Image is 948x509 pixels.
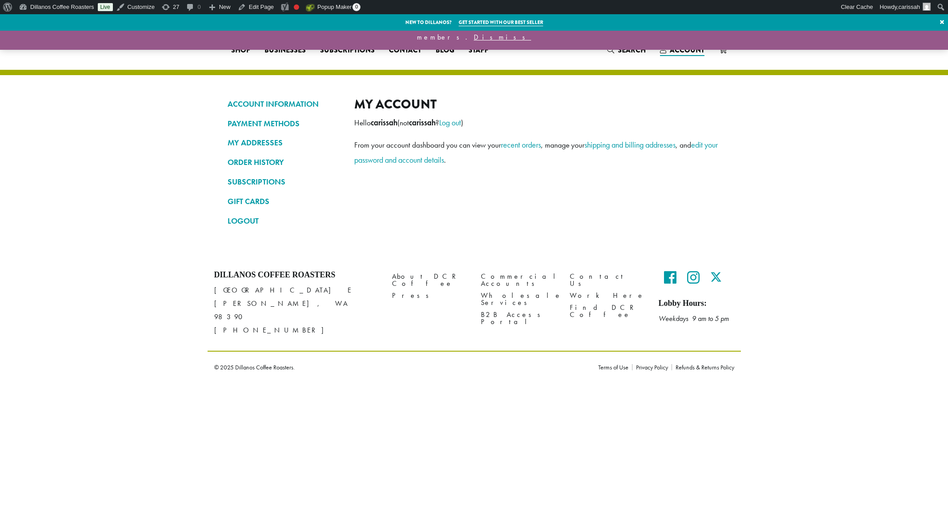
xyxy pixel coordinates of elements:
a: MY ADDRESSES [228,135,341,150]
a: LOGOUT [228,213,341,228]
a: SUBSCRIPTIONS [228,174,341,189]
nav: Account pages [228,96,341,236]
a: Shop [224,43,257,57]
a: B2B Access Portal [481,309,556,328]
a: shipping and billing addresses [584,140,676,150]
a: Live [98,3,113,11]
a: ORDER HISTORY [228,155,341,170]
a: recent orders [501,140,541,150]
a: About DCR Coffee [392,270,468,289]
span: Blog [436,45,454,56]
p: Hello (not ? ) [354,115,721,130]
a: × [936,14,948,30]
a: Find DCR Coffee [570,302,645,321]
span: Subscriptions [320,45,375,56]
a: Dismiss [474,32,531,42]
a: edit your password and account details [354,140,718,165]
h2: My account [354,96,721,112]
p: From your account dashboard you can view your , manage your , and . [354,137,721,168]
strong: carissah [371,118,397,128]
span: Staff [468,45,488,56]
a: PAYMENT METHODS [228,116,341,131]
span: 0 [352,3,360,11]
h5: Lobby Hours: [659,299,734,309]
a: Refunds & Returns Policy [672,364,734,370]
a: Staff [461,43,496,57]
span: carissah [899,4,920,10]
h4: Dillanos Coffee Roasters [214,270,379,280]
span: Contact [389,45,421,56]
p: [GEOGRAPHIC_DATA] E [PERSON_NAME], WA 98390 [PHONE_NUMBER] [214,284,379,337]
a: Get started with our best seller [459,19,543,26]
a: Work Here [570,290,645,302]
div: Focus keyphrase not set [294,4,299,10]
a: Commercial Accounts [481,270,556,289]
a: Wholesale Services [481,290,556,309]
strong: carissah [409,118,436,128]
a: Search [600,43,653,57]
em: Weekdays 9 am to 5 pm [659,314,729,323]
p: © 2025 Dillanos Coffee Roasters. [214,364,585,370]
span: Account [670,45,704,55]
a: GIFT CARDS [228,194,341,209]
a: ACCOUNT INFORMATION [228,96,341,112]
span: Search [618,45,646,55]
span: Shop [231,45,250,56]
a: Log out [439,117,461,128]
a: Terms of Use [598,364,632,370]
span: Businesses [264,45,306,56]
a: Press [392,290,468,302]
a: Contact Us [570,270,645,289]
a: Privacy Policy [632,364,672,370]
